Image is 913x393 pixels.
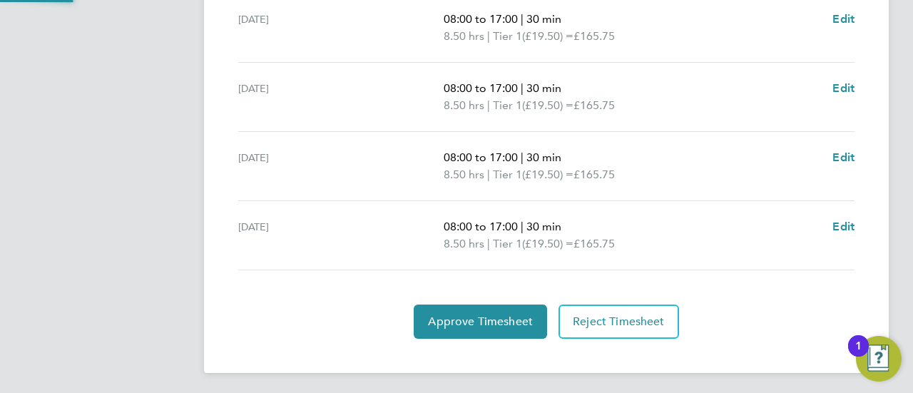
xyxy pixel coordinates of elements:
span: Edit [832,81,855,95]
div: [DATE] [238,80,444,114]
span: | [521,81,524,95]
span: | [487,168,490,181]
a: Edit [832,80,855,97]
span: (£19.50) = [522,168,573,181]
button: Approve Timesheet [414,305,547,339]
a: Edit [832,149,855,166]
span: 30 min [526,12,561,26]
span: £165.75 [573,168,615,181]
span: Tier 1 [493,28,522,45]
div: [DATE] [238,11,444,45]
span: Approve Timesheet [428,315,533,329]
span: | [487,237,490,250]
span: Tier 1 [493,235,522,252]
span: £165.75 [573,29,615,43]
span: 08:00 to 17:00 [444,150,518,164]
span: Edit [832,150,855,164]
span: 30 min [526,81,561,95]
a: Edit [832,11,855,28]
span: 8.50 hrs [444,168,484,181]
span: Tier 1 [493,97,522,114]
span: 08:00 to 17:00 [444,12,518,26]
span: 8.50 hrs [444,98,484,112]
span: Tier 1 [493,166,522,183]
span: 08:00 to 17:00 [444,220,518,233]
span: 30 min [526,150,561,164]
span: (£19.50) = [522,98,573,112]
a: Edit [832,218,855,235]
div: 1 [855,346,862,364]
button: Open Resource Center, 1 new notification [856,336,902,382]
span: 30 min [526,220,561,233]
span: | [521,220,524,233]
span: | [521,150,524,164]
span: | [487,98,490,112]
span: £165.75 [573,98,615,112]
button: Reject Timesheet [558,305,679,339]
div: [DATE] [238,218,444,252]
span: Edit [832,12,855,26]
span: 8.50 hrs [444,237,484,250]
span: 8.50 hrs [444,29,484,43]
span: | [521,12,524,26]
span: Reject Timesheet [573,315,665,329]
span: (£19.50) = [522,237,573,250]
div: [DATE] [238,149,444,183]
span: (£19.50) = [522,29,573,43]
span: | [487,29,490,43]
span: Edit [832,220,855,233]
span: 08:00 to 17:00 [444,81,518,95]
span: £165.75 [573,237,615,250]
